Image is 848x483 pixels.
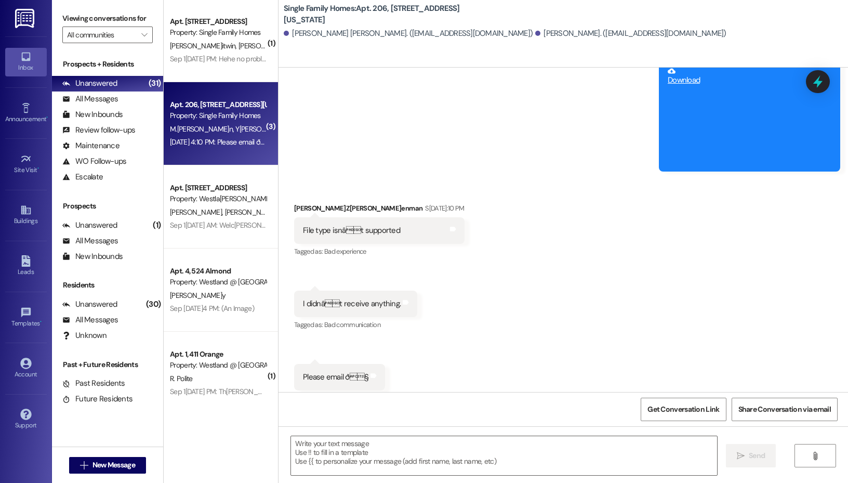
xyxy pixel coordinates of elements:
div: S[DATE]:10 PM [422,203,465,214]
div: Tagged as: [294,390,385,406]
div: Unanswered [62,299,117,310]
a: Buildings [5,201,47,229]
div: All Messages [62,94,118,105]
span: New Message [92,460,135,471]
span: R. Polite [170,374,193,383]
span: Y[PERSON_NAME] [235,124,291,134]
div: Sep [DATE]4 PM: (An Image) [170,304,254,313]
div: (30) [143,296,163,312]
a: Account [5,355,47,383]
div: I didnât receive anything. [303,298,401,309]
div: Unanswered [62,220,117,231]
div: Escalate [62,172,103,182]
div: Sep 1[DATE] AM: Welc[PERSON_NAME]. [170,220,287,230]
span: Get Conversation Link [647,404,719,415]
a: Inbox [5,48,47,76]
div: New Inbounds [62,251,123,262]
div: Unanswered [62,78,117,89]
a: Support [5,406,47,434]
div: Property: Single Family Homes [170,27,266,38]
div: Tagged as: [294,244,465,259]
img: ResiDesk Logo [15,9,36,28]
span: M.[PERSON_NAME]n [170,124,235,134]
div: (31) [146,75,163,92]
div: Maintenance [62,140,120,151]
div: Unknown [62,330,107,341]
span: [PERSON_NAME] [170,207,225,217]
div: Residents [52,280,163,291]
div: WO Follow-ups [62,156,126,167]
div: Review follow-ups [62,125,135,136]
iframe: Download https://res.cloudinary.com/residesk/image/upload/v1757718536/user-uploads/5280-175771853... [668,86,824,164]
a: Site Visit • [5,150,47,178]
button: Send [726,444,776,467]
div: Sep 1[DATE] PM: Th[PERSON_NAME][PERSON_NAME] [170,387,330,396]
div: Property: Westland @ [GEOGRAPHIC_DATA] (3284) [170,277,266,288]
span: Bad experience [324,247,366,256]
input: All communities [67,27,136,43]
button: Get Conversation Link [641,398,726,421]
div: [PERSON_NAME]. ([EMAIL_ADDRESS][DOMAIN_NAME]) [535,28,726,39]
a: Leads [5,252,47,280]
a: Templates • [5,304,47,332]
span: • [37,165,39,172]
span: • [40,318,42,325]
span: [PERSON_NAME] [239,41,290,50]
div: Past + Future Residents [52,359,163,370]
div: Prospects + Residents [52,59,163,70]
div: Prospects [52,201,163,212]
div: Future Residents [62,394,132,404]
div: Past Residents [62,378,125,389]
div: New Inbounds [62,109,123,120]
div: Property: Single Family Homes [170,110,266,121]
div: Tagged as: [294,317,417,332]
span: [PERSON_NAME]itwin [170,41,239,50]
button: Share Conversation via email [732,398,838,421]
div: [PERSON_NAME] [PERSON_NAME]. ([EMAIL_ADDRESS][DOMAIN_NAME]) [284,28,533,39]
span: [PERSON_NAME] [225,207,277,217]
div: (1) [150,217,163,233]
i:  [141,31,147,39]
div: [DATE] 4:10 PM: Please email ð§ [170,137,278,147]
span: • [46,114,48,121]
div: Please email ð§ [303,372,368,383]
div: Apt. 206, [STREET_ADDRESS][US_STATE] [170,99,266,110]
span: Send [749,450,765,461]
i:  [811,452,819,460]
div: Apt. [STREET_ADDRESS] [170,16,266,27]
div: Apt. 4, 524 Almond [170,266,266,277]
a: Download [668,67,824,85]
span: [PERSON_NAME]y [170,291,226,300]
div: All Messages [62,315,118,325]
button: New Message [69,457,146,474]
div: Apt. 1, 411 Orange [170,349,266,360]
div: All Messages [62,236,118,246]
label: Viewing conversations for [62,10,153,27]
i:  [737,452,745,460]
b: Single Family Homes: Apt. 206, [STREET_ADDRESS][US_STATE] [284,3,492,25]
div: Sep 1[DATE] PM: Hehe no problem. That works, someone will be home to receive him. [170,54,423,63]
div: File type isnât supported [303,225,400,236]
div: Apt. [STREET_ADDRESS] [170,182,266,193]
div: Property: Westland @ [GEOGRAPHIC_DATA] (3360) [170,360,266,371]
div: [PERSON_NAME]Z[PERSON_NAME]enman [294,203,465,217]
span: Bad communication [324,320,380,329]
span: Share Conversation via email [738,404,831,415]
i:  [80,461,88,469]
div: Property: Westla[PERSON_NAME][GEOGRAPHIC_DATA] (3391) [170,193,266,204]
